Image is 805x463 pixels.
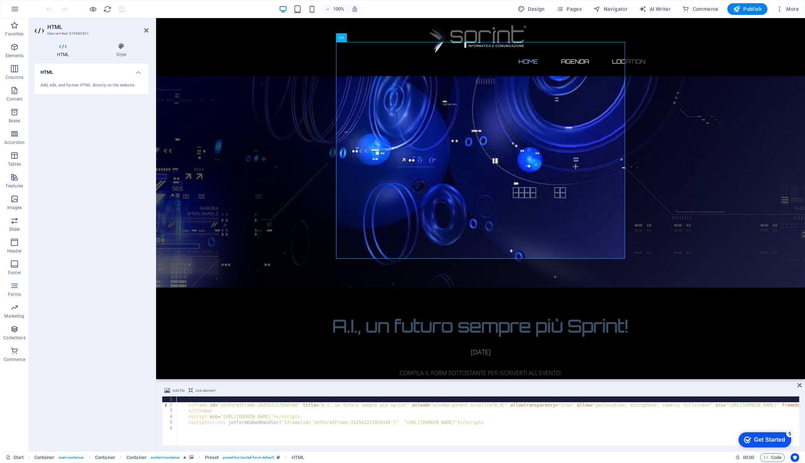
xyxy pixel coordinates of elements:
[776,5,799,13] span: More
[205,453,219,462] span: Click to select. Double-click to edit
[277,455,280,459] i: This element is a customizable preset
[40,82,143,89] div: Add, edit, and format HTML directly on the website.
[195,386,215,395] span: Link element
[515,3,548,15] div: Design (Ctrl+Alt+Y)
[9,226,20,232] p: Slider
[34,453,304,462] nav: breadcrumb
[679,3,722,15] button: Commerce
[333,5,344,13] h6: 100%
[743,453,754,462] span: 00 00
[35,64,148,77] h4: HTML
[35,43,94,58] h4: HTML
[163,386,186,395] button: Add file
[53,1,61,9] div: 5
[556,5,582,13] span: Pages
[735,453,754,462] h6: Session time
[57,453,84,462] span: . main-container
[34,453,55,462] span: Click to select. Double-click to edit
[7,248,22,254] p: Header
[748,455,749,460] span: :
[103,5,112,13] button: reload
[4,357,25,362] p: Commerce
[89,5,97,13] button: Click here to leave preview mode and continue editing
[518,5,545,13] span: Design
[7,96,22,102] p: Content
[5,53,24,59] p: Elements
[515,3,548,15] button: Design
[183,455,186,459] i: Element contains an animation
[162,425,177,431] div: 6
[162,402,177,408] div: 2
[162,420,177,425] div: 5
[103,5,112,13] i: Reload page
[4,313,24,319] p: Marketing
[733,5,762,13] span: Publish
[9,118,21,124] p: Boxes
[6,183,23,189] p: Features
[8,270,21,276] p: Footer
[162,408,177,414] div: 3
[5,75,23,80] p: Columns
[7,205,22,211] p: Images
[593,5,628,13] span: Navigator
[47,24,148,30] h2: HTML
[150,453,180,462] span: . content-container
[189,455,194,459] i: This element contains a background
[126,453,147,462] span: Click to select. Double-click to edit
[590,3,630,15] button: Navigator
[5,31,23,37] p: Favorites
[682,5,719,13] span: Commerce
[187,386,216,395] button: Link element
[162,414,177,420] div: 4
[554,3,585,15] button: Pages
[352,6,358,12] i: On resize automatically adjust zoom level to fit chosen device.
[6,453,24,462] a: Click to cancel selection. Double-click to open Pages
[727,3,767,15] button: Publish
[172,386,185,395] span: Add file
[8,161,21,167] p: Tables
[639,5,671,13] span: AI Writer
[760,453,785,462] button: Code
[6,4,59,19] div: Get Started 5 items remaining, 0% complete
[3,335,25,341] p: Collections
[322,5,348,13] button: 100%
[791,453,799,462] button: Usercentrics
[94,43,148,58] h4: Style
[8,292,21,297] p: Forms
[763,453,782,462] span: Code
[636,3,673,15] button: AI Writer
[21,8,52,14] div: Get Started
[4,140,25,145] p: Accordion
[162,396,177,402] div: 1
[292,453,304,462] span: Click to select. Double-click to edit
[95,453,115,462] span: Click to select. Double-click to edit
[773,3,802,15] button: More
[47,30,134,37] h3: Element #ed-376980821
[221,453,274,462] span: . preset-horizontal-form-default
